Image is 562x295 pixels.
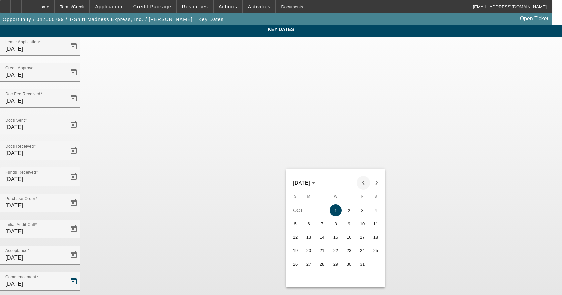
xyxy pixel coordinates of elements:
[356,258,368,270] span: 31
[302,230,315,244] button: October 13, 2025
[307,194,310,198] span: M
[329,204,342,217] button: October 1, 2025
[290,177,318,189] button: Choose month and year
[303,218,315,230] span: 6
[316,258,328,270] span: 28
[289,258,301,270] span: 26
[342,204,356,217] button: October 2, 2025
[356,217,369,230] button: October 10, 2025
[370,176,383,190] button: Next month
[342,217,356,230] button: October 9, 2025
[289,230,302,244] button: October 12, 2025
[343,244,355,256] span: 23
[303,258,315,270] span: 27
[356,230,369,244] button: October 17, 2025
[321,194,323,198] span: T
[356,204,368,216] span: 3
[374,194,377,198] span: S
[357,176,370,190] button: Previous month
[289,204,329,217] td: OCT
[370,218,382,230] span: 11
[302,217,315,230] button: October 6, 2025
[289,244,301,256] span: 19
[293,180,310,186] span: [DATE]
[302,257,315,271] button: October 27, 2025
[330,244,342,256] span: 22
[369,244,382,257] button: October 25, 2025
[369,230,382,244] button: October 18, 2025
[370,231,382,243] span: 18
[330,218,342,230] span: 8
[316,231,328,243] span: 14
[329,244,342,257] button: October 22, 2025
[343,258,355,270] span: 30
[330,258,342,270] span: 29
[369,204,382,217] button: October 4, 2025
[294,194,296,198] span: S
[370,244,382,256] span: 25
[329,217,342,230] button: October 8, 2025
[315,244,329,257] button: October 21, 2025
[342,244,356,257] button: October 23, 2025
[343,218,355,230] span: 9
[315,230,329,244] button: October 14, 2025
[356,257,369,271] button: October 31, 2025
[303,244,315,256] span: 20
[316,244,328,256] span: 21
[348,194,350,198] span: T
[356,231,368,243] span: 17
[315,257,329,271] button: October 28, 2025
[289,231,301,243] span: 12
[303,231,315,243] span: 13
[329,257,342,271] button: October 29, 2025
[289,257,302,271] button: October 26, 2025
[329,230,342,244] button: October 15, 2025
[334,194,337,198] span: W
[316,218,328,230] span: 7
[343,231,355,243] span: 16
[356,204,369,217] button: October 3, 2025
[302,244,315,257] button: October 20, 2025
[369,217,382,230] button: October 11, 2025
[315,217,329,230] button: October 7, 2025
[342,230,356,244] button: October 16, 2025
[330,204,342,216] span: 1
[289,244,302,257] button: October 19, 2025
[289,218,301,230] span: 5
[356,218,368,230] span: 10
[289,217,302,230] button: October 5, 2025
[330,231,342,243] span: 15
[370,204,382,216] span: 4
[361,194,364,198] span: F
[343,204,355,216] span: 2
[342,257,356,271] button: October 30, 2025
[356,244,368,256] span: 24
[356,244,369,257] button: October 24, 2025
